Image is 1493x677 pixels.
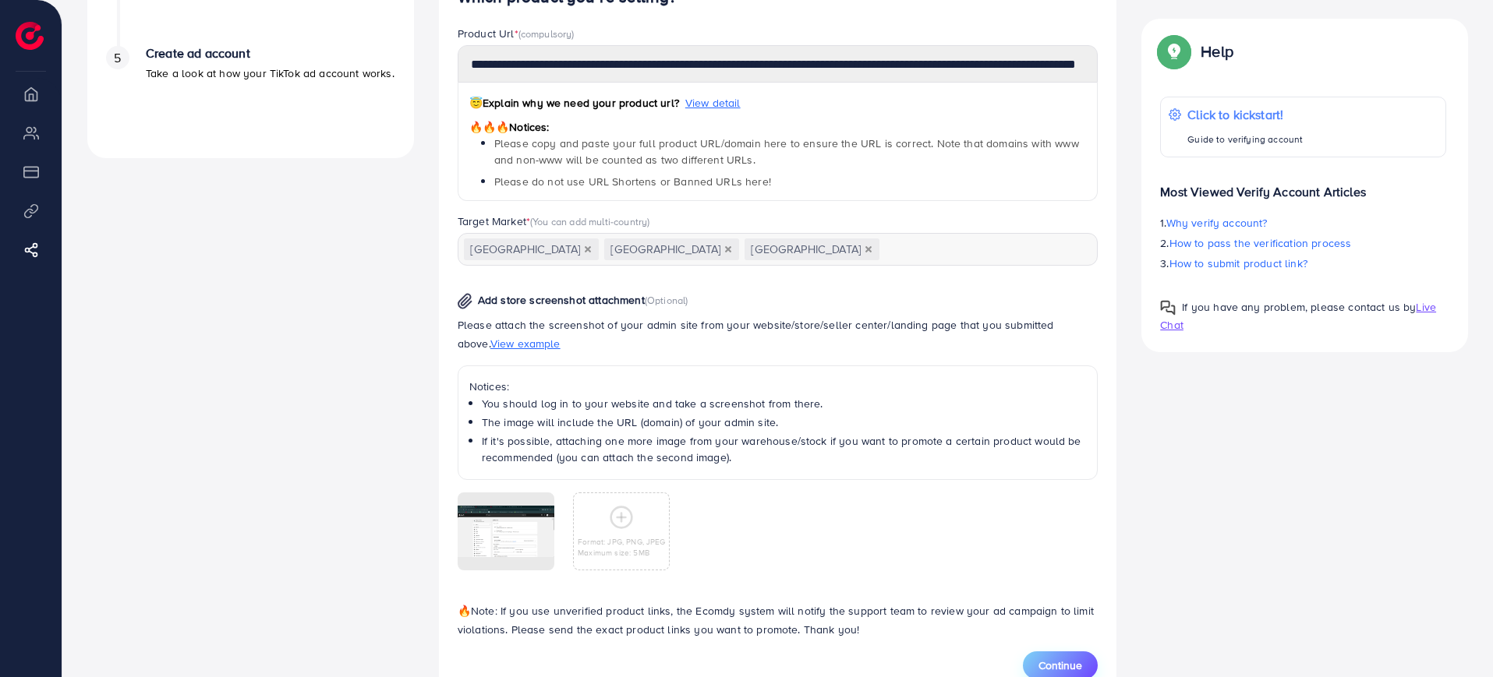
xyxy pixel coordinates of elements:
[146,64,394,83] p: Take a look at how your TikTok ad account works.
[1160,234,1446,252] p: 2.
[1182,299,1416,315] span: If you have any problem, please contact us by
[478,292,645,308] span: Add store screenshot attachment
[1038,658,1082,673] span: Continue
[458,316,1099,353] p: Please attach the screenshot of your admin site from your website/store/seller center/landing pag...
[1166,215,1268,231] span: Why verify account?
[482,396,1087,411] li: You should log in to your website and take a screenshot from there.
[685,95,741,111] span: View detail
[1160,170,1446,201] p: Most Viewed Verify Account Articles
[469,95,679,111] span: Explain why we need your product url?
[16,22,44,50] img: logo
[458,601,1099,639] p: Note: If you use unverified product links, the Ecomdy system will notify the support team to revi...
[458,506,554,557] img: img uploaded
[494,136,1079,167] span: Please copy and paste your full product URL/domain here to ensure the URL is correct. Note that d...
[469,95,483,111] span: 😇
[724,245,732,253] button: Deselect Pakistan
[578,547,666,558] p: Maximum size: 5MB
[458,603,471,619] span: 🔥
[518,26,575,41] span: (compulsory)
[146,46,394,61] h4: Create ad account
[1187,130,1303,149] p: Guide to verifying account
[458,233,1099,265] div: Search for option
[1160,254,1446,273] p: 3.
[745,238,879,260] span: [GEOGRAPHIC_DATA]
[584,245,592,253] button: Deselect United States
[645,293,688,307] span: (Optional)
[482,414,1087,430] li: The image will include the URL (domain) of your admin site.
[1169,256,1307,271] span: How to submit product link?
[1187,105,1303,124] p: Click to kickstart!
[469,119,509,135] span: 🔥🔥🔥
[1160,300,1176,316] img: Popup guide
[114,49,121,67] span: 5
[578,536,666,547] p: Format: JPG, PNG, JPEG
[482,433,1087,465] li: If it's possible, attaching one more image from your warehouse/stock if you want to promote a cer...
[604,238,739,260] span: [GEOGRAPHIC_DATA]
[464,238,599,260] span: [GEOGRAPHIC_DATA]
[458,26,575,41] label: Product Url
[1160,213,1446,232] p: 1.
[490,336,561,351] span: View example
[494,174,771,189] span: Please do not use URL Shortens or Banned URLs here!
[469,119,550,135] span: Notices:
[1427,607,1481,665] iframe: Chat
[530,214,649,228] span: (You can add multi-country)
[458,213,650,229] label: Target Market
[1160,37,1188,65] img: Popup guide
[1201,42,1233,61] p: Help
[865,245,872,253] button: Deselect United Arab Emirates
[1169,235,1352,251] span: How to pass the verification process
[87,46,414,139] li: Create ad account
[458,293,472,309] img: img
[469,377,1087,396] p: Notices:
[881,238,1078,262] input: Search for option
